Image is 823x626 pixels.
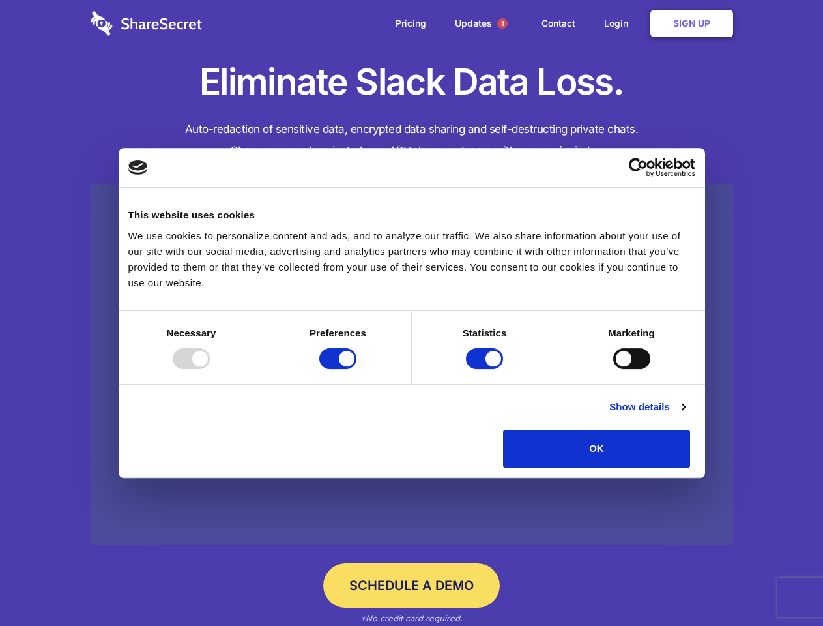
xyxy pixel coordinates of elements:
strong: Preferences [310,327,366,338]
a: Sign Up [650,10,733,37]
div: This website uses cookies [128,207,695,223]
img: logo [128,160,148,175]
a: Contact [528,3,588,44]
a: Show details [609,399,685,415]
button: OK [503,430,690,468]
strong: Marketing [608,327,655,338]
strong: Statistics [463,327,507,338]
a: Wistia video thumbnail [91,184,733,546]
h1: Eliminate Slack Data Loss. [91,59,733,106]
a: Schedule a Demo [323,563,500,608]
em: *No credit card required. [360,613,463,623]
a: Usercentrics Cookiebot - opens in a new window [581,158,695,177]
span: 1 [497,18,508,29]
h4: Auto-redaction of sensitive data, encrypted data sharing and self-destructing private chats. Shar... [91,119,733,162]
img: logo-wordmark-white-trans-d4663122ce5f474addd5e946df7df03e33cb6a1c49d2221995e7729f52c070b2.svg [91,11,202,36]
a: Pricing [383,3,439,44]
a: Login [591,3,648,44]
strong: Necessary [167,327,216,338]
div: We use cookies to personalize content and ads, and to analyze our traffic. We also share informat... [128,228,695,291]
